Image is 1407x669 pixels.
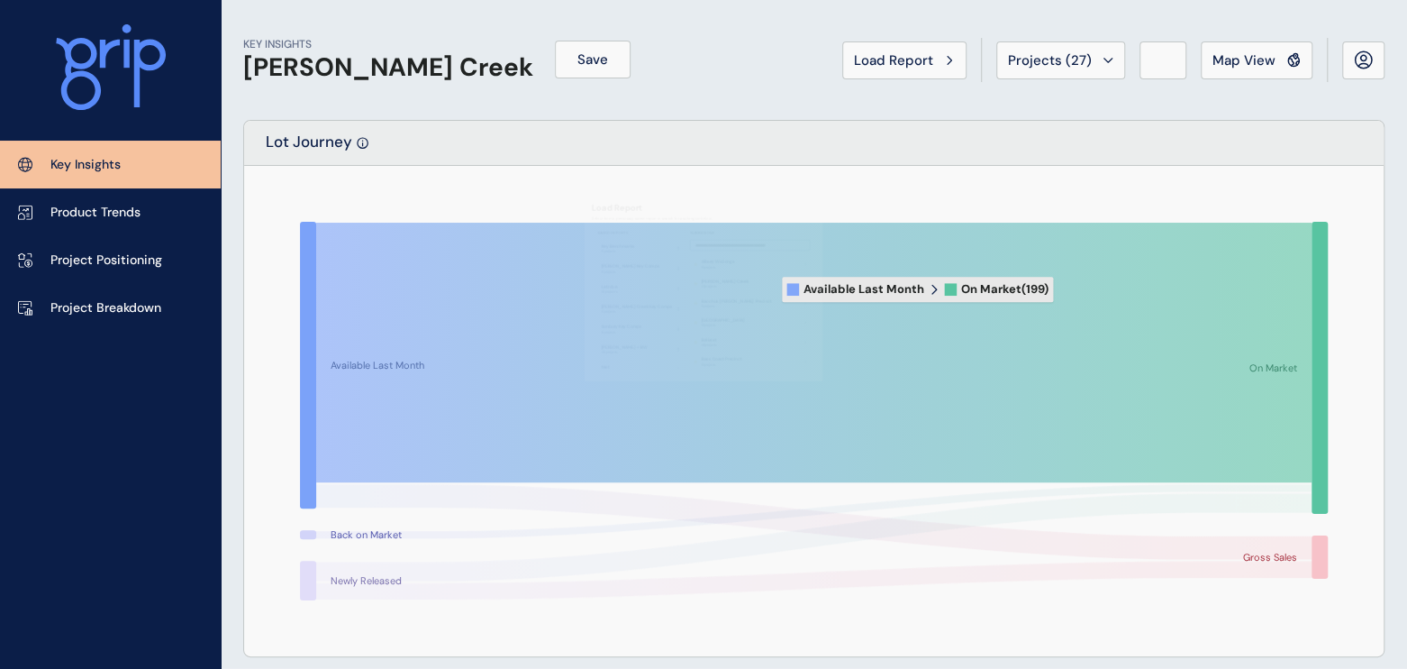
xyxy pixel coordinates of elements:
[50,156,121,174] p: Key Insights
[50,252,162,270] p: Project Positioning
[555,41,631,78] button: Save
[996,41,1125,79] button: Projects (27)
[1201,41,1312,79] button: Map View
[243,52,533,83] h1: [PERSON_NAME] Creek
[266,132,352,165] p: Lot Journey
[1008,51,1092,69] span: Projects ( 27 )
[577,50,608,69] span: Save
[243,37,533,52] p: KEY INSIGHTS
[50,204,141,222] p: Product Trends
[854,51,933,69] span: Load Report
[1212,51,1275,69] span: Map View
[842,41,967,79] button: Load Report
[50,299,161,317] p: Project Breakdown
